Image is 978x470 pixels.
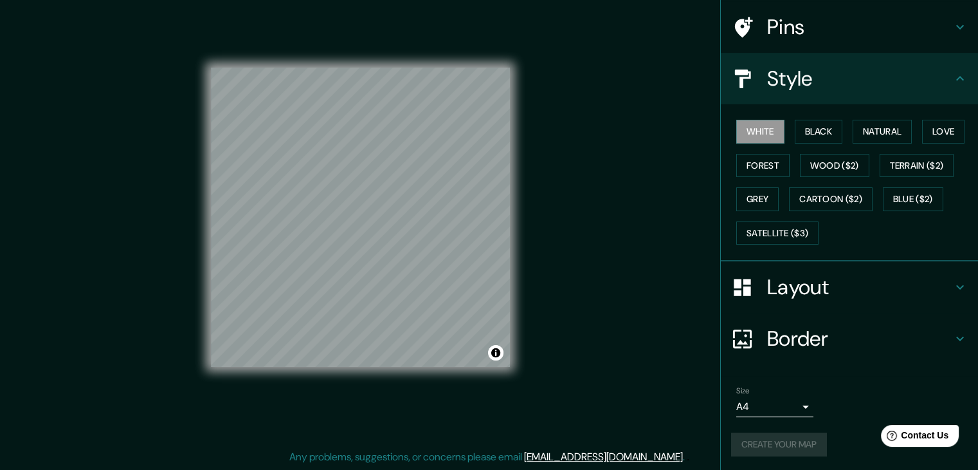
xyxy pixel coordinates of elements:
[721,313,978,364] div: Border
[767,66,952,91] h4: Style
[524,450,683,464] a: [EMAIL_ADDRESS][DOMAIN_NAME]
[211,68,510,367] canvas: Map
[736,187,779,211] button: Grey
[922,120,964,144] button: Love
[880,154,954,178] button: Terrain ($2)
[736,386,750,397] label: Size
[685,449,687,465] div: .
[687,449,689,465] div: .
[864,420,964,456] iframe: Help widget launcher
[736,397,813,417] div: A4
[767,14,952,40] h4: Pins
[736,221,819,245] button: Satellite ($3)
[883,187,943,211] button: Blue ($2)
[800,154,869,178] button: Wood ($2)
[736,154,790,178] button: Forest
[736,120,784,144] button: White
[767,274,952,300] h4: Layout
[488,345,503,361] button: Toggle attribution
[789,187,873,211] button: Cartoon ($2)
[721,1,978,53] div: Pins
[853,120,912,144] button: Natural
[721,261,978,313] div: Layout
[795,120,843,144] button: Black
[289,449,685,465] p: Any problems, suggestions, or concerns please email .
[721,53,978,104] div: Style
[767,326,952,352] h4: Border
